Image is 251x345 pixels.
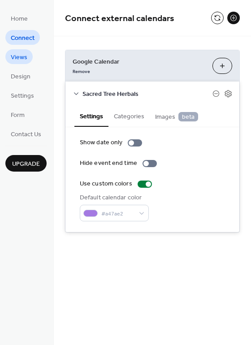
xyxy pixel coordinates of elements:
[155,112,198,122] span: Images
[5,69,36,83] a: Design
[80,138,122,147] div: Show date only
[73,69,90,75] span: Remove
[80,193,147,203] div: Default calendar color
[74,105,108,127] button: Settings
[11,72,30,82] span: Design
[11,14,28,24] span: Home
[5,155,47,172] button: Upgrade
[11,111,25,120] span: Form
[5,126,47,141] a: Contact Us
[5,107,30,122] a: Form
[82,90,212,99] span: Sacred Tree Herbals
[108,105,150,126] button: Categories
[12,160,40,169] span: Upgrade
[11,91,34,101] span: Settings
[5,49,33,64] a: Views
[11,53,27,62] span: Views
[65,10,174,27] span: Connect external calendars
[5,88,39,103] a: Settings
[5,11,33,26] a: Home
[80,179,132,189] div: Use custom colors
[11,34,35,43] span: Connect
[178,112,198,121] span: beta
[5,30,40,45] a: Connect
[73,57,205,67] span: Google Calendar
[11,130,41,139] span: Contact Us
[80,159,137,168] div: Hide event end time
[150,105,203,126] button: Images beta
[101,209,134,219] span: #a47ae2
